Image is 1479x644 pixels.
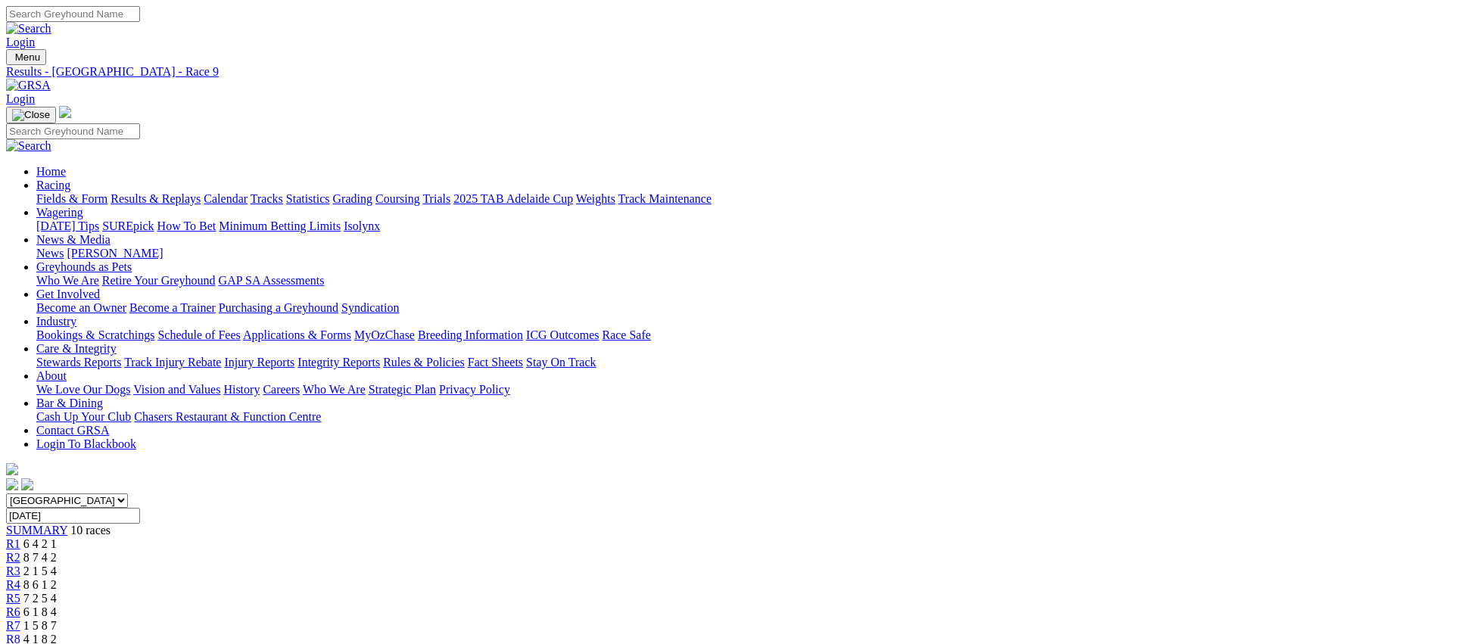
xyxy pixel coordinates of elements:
a: [PERSON_NAME] [67,247,163,260]
span: 7 2 5 4 [23,592,57,605]
a: R5 [6,592,20,605]
a: Careers [263,383,300,396]
a: Bar & Dining [36,397,103,409]
span: 1 5 8 7 [23,619,57,632]
a: Fact Sheets [468,356,523,369]
span: 6 4 2 1 [23,537,57,550]
a: Breeding Information [418,328,523,341]
a: Get Involved [36,288,100,300]
a: History [223,383,260,396]
a: Fields & Form [36,192,107,205]
input: Search [6,6,140,22]
a: Cash Up Your Club [36,410,131,423]
a: Integrity Reports [297,356,380,369]
a: Purchasing a Greyhound [219,301,338,314]
a: Bookings & Scratchings [36,328,154,341]
a: Schedule of Fees [157,328,240,341]
a: Race Safe [602,328,650,341]
a: Care & Integrity [36,342,117,355]
a: Track Injury Rebate [124,356,221,369]
a: Track Maintenance [618,192,711,205]
img: Search [6,22,51,36]
a: How To Bet [157,219,216,232]
a: SUMMARY [6,524,67,537]
a: Greyhounds as Pets [36,260,132,273]
a: Chasers Restaurant & Function Centre [134,410,321,423]
a: [DATE] Tips [36,219,99,232]
input: Search [6,123,140,139]
a: Calendar [204,192,248,205]
img: twitter.svg [21,478,33,490]
a: Stay On Track [526,356,596,369]
span: 2 1 5 4 [23,565,57,577]
a: Statistics [286,192,330,205]
a: Strategic Plan [369,383,436,396]
a: About [36,369,67,382]
a: Contact GRSA [36,424,109,437]
a: Who We Are [303,383,366,396]
button: Toggle navigation [6,107,56,123]
a: Login To Blackbook [36,437,136,450]
a: R4 [6,578,20,591]
span: R7 [6,619,20,632]
div: Get Involved [36,301,1473,315]
a: News [36,247,64,260]
a: We Love Our Dogs [36,383,130,396]
a: Become an Owner [36,301,126,314]
span: 6 1 8 4 [23,605,57,618]
a: Grading [333,192,372,205]
img: facebook.svg [6,478,18,490]
a: Who We Are [36,274,99,287]
a: MyOzChase [354,328,415,341]
div: Greyhounds as Pets [36,274,1473,288]
span: 8 6 1 2 [23,578,57,591]
span: 8 7 4 2 [23,551,57,564]
div: About [36,383,1473,397]
a: Results & Replays [111,192,201,205]
a: Stewards Reports [36,356,121,369]
div: Industry [36,328,1473,342]
a: Home [36,165,66,178]
a: R6 [6,605,20,618]
a: Syndication [341,301,399,314]
a: Weights [576,192,615,205]
a: Minimum Betting Limits [219,219,341,232]
div: Care & Integrity [36,356,1473,369]
a: Login [6,36,35,48]
a: GAP SA Assessments [219,274,325,287]
a: Login [6,92,35,105]
button: Toggle navigation [6,49,46,65]
div: Wagering [36,219,1473,233]
a: ICG Outcomes [526,328,599,341]
a: Industry [36,315,76,328]
a: Wagering [36,206,83,219]
input: Select date [6,508,140,524]
span: 10 races [70,524,111,537]
a: Privacy Policy [439,383,510,396]
img: Search [6,139,51,153]
a: R1 [6,537,20,550]
a: Become a Trainer [129,301,216,314]
a: R3 [6,565,20,577]
img: logo-grsa-white.png [6,463,18,475]
a: Trials [422,192,450,205]
a: Racing [36,179,70,191]
a: Applications & Forms [243,328,351,341]
a: Coursing [375,192,420,205]
div: News & Media [36,247,1473,260]
img: GRSA [6,79,51,92]
a: 2025 TAB Adelaide Cup [453,192,573,205]
span: R2 [6,551,20,564]
a: Rules & Policies [383,356,465,369]
a: Results - [GEOGRAPHIC_DATA] - Race 9 [6,65,1473,79]
div: Bar & Dining [36,410,1473,424]
a: Retire Your Greyhound [102,274,216,287]
div: Racing [36,192,1473,206]
img: logo-grsa-white.png [59,106,71,118]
